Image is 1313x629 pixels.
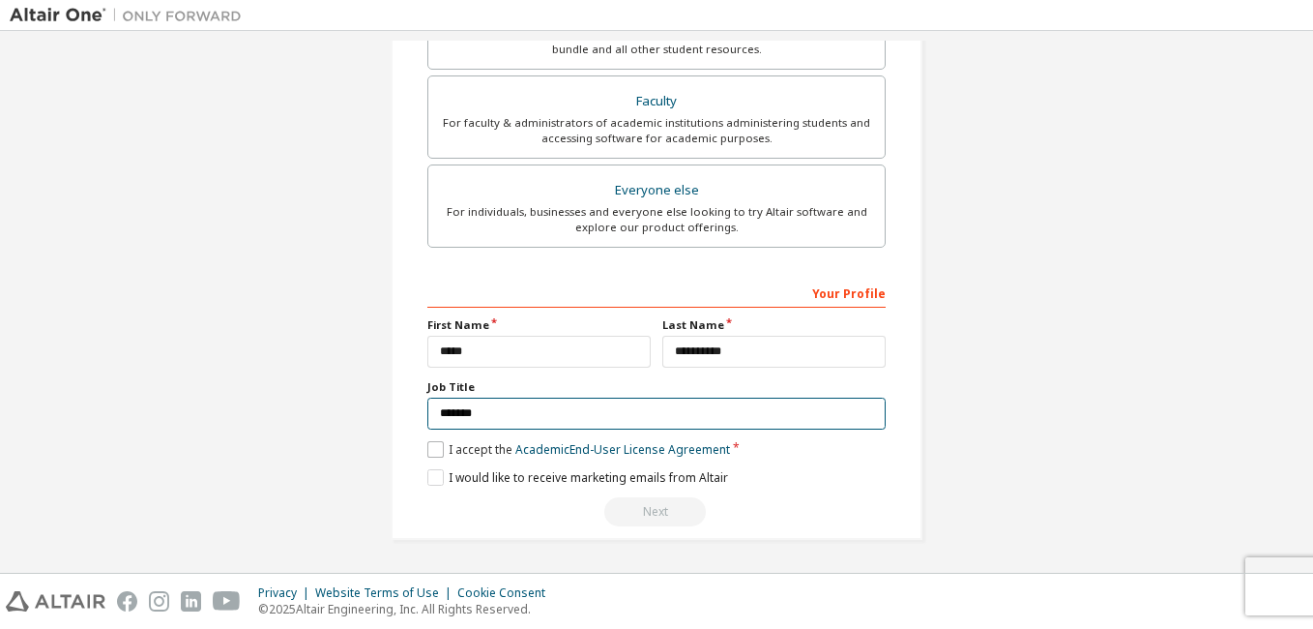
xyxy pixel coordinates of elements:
[213,591,241,612] img: youtube.svg
[427,379,886,395] label: Job Title
[6,591,105,612] img: altair_logo.svg
[457,585,557,601] div: Cookie Consent
[440,115,873,146] div: For faculty & administrators of academic institutions administering students and accessing softwa...
[258,601,557,617] p: © 2025 Altair Engineering, Inc. All Rights Reserved.
[515,441,730,458] a: Academic End-User License Agreement
[662,317,886,333] label: Last Name
[427,469,728,486] label: I would like to receive marketing emails from Altair
[117,591,137,612] img: facebook.svg
[149,591,169,612] img: instagram.svg
[427,441,730,458] label: I accept the
[427,317,651,333] label: First Name
[181,591,201,612] img: linkedin.svg
[10,6,251,25] img: Altair One
[440,88,873,115] div: Faculty
[427,497,886,526] div: Read and acccept EULA to continue
[427,277,886,308] div: Your Profile
[440,26,873,57] div: For currently enrolled students looking to access the free Altair Student Edition bundle and all ...
[440,177,873,204] div: Everyone else
[315,585,457,601] div: Website Terms of Use
[258,585,315,601] div: Privacy
[440,204,873,235] div: For individuals, businesses and everyone else looking to try Altair software and explore our prod...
